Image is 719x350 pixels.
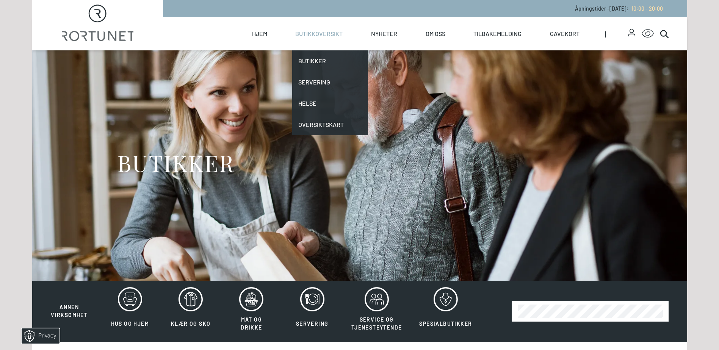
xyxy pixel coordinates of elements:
a: Gavekort [550,17,580,50]
button: Klær og sko [161,287,220,336]
button: Spesialbutikker [411,287,480,336]
button: Annen virksomhet [40,287,99,319]
a: Helse [292,93,368,114]
button: Servering [283,287,342,336]
span: Hus og hjem [111,320,149,327]
span: Mat og drikke [241,316,262,331]
a: Tilbakemelding [473,17,522,50]
h1: BUTIKKER [117,148,234,177]
span: Spesialbutikker [419,320,472,327]
span: | [605,17,628,50]
p: Åpningstider - [DATE] : [575,5,663,12]
a: Hjem [252,17,267,50]
span: Annen virksomhet [51,304,88,318]
span: Servering [296,320,329,327]
button: Hus og hjem [100,287,160,336]
span: Klær og sko [171,320,210,327]
button: Service og tjenesteytende [343,287,410,336]
a: Nyheter [371,17,397,50]
iframe: Manage Preferences [8,326,69,346]
a: Om oss [426,17,445,50]
span: Service og tjenesteytende [351,316,402,331]
button: Open Accessibility Menu [642,28,654,40]
a: Butikker [292,50,368,72]
button: Mat og drikke [222,287,281,336]
a: Oversiktskart [292,114,368,135]
a: Butikkoversikt [295,17,343,50]
a: 10:00 - 20:00 [628,5,663,12]
a: Servering [292,72,368,93]
span: 10:00 - 20:00 [631,5,663,12]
